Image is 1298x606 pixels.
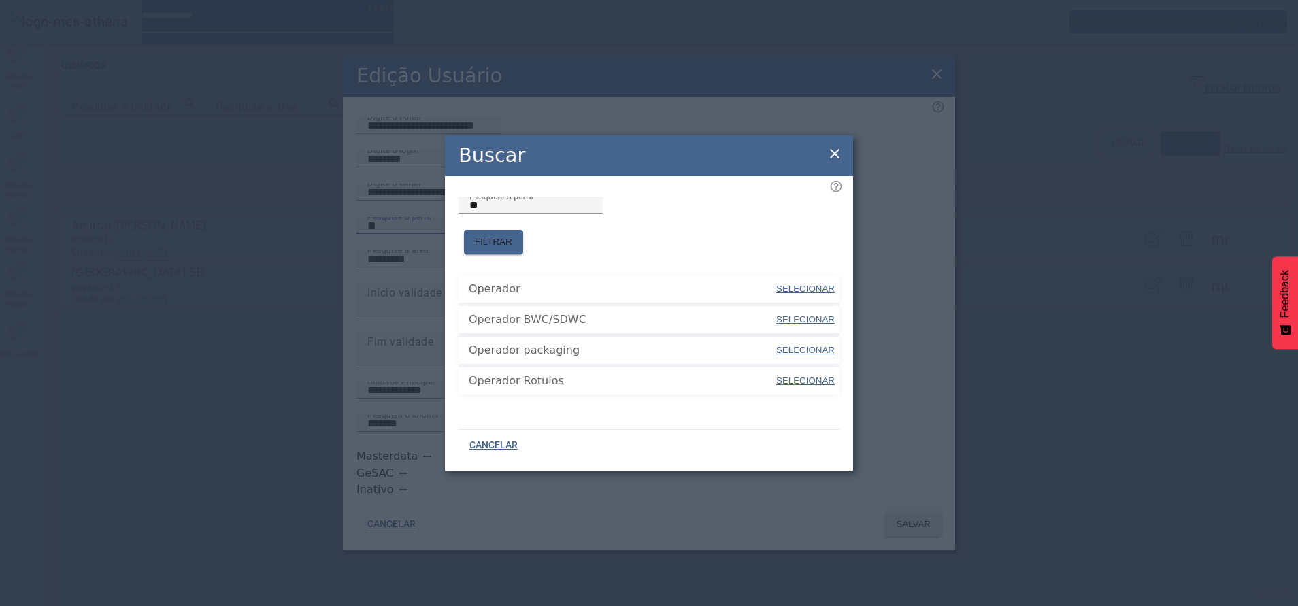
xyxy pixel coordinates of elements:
[469,191,533,201] mat-label: Pesquise o perfil
[459,141,525,170] h2: Buscar
[775,369,836,393] button: SELECIONAR
[776,314,835,324] span: SELECIONAR
[469,373,775,389] span: Operador Rotulos
[1279,270,1291,318] span: Feedback
[469,312,775,328] span: Operador BWC/SDWC
[459,433,529,458] button: CANCELAR
[464,230,523,254] button: FILTRAR
[775,338,836,363] button: SELECIONAR
[776,284,835,294] span: SELECIONAR
[775,307,836,332] button: SELECIONAR
[475,235,512,249] span: FILTRAR
[776,345,835,355] span: SELECIONAR
[776,375,835,386] span: SELECIONAR
[469,281,775,297] span: Operador
[1272,256,1298,349] button: Feedback - Mostrar pesquisa
[469,439,518,452] span: CANCELAR
[469,342,775,358] span: Operador packaging
[775,277,836,301] button: SELECIONAR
